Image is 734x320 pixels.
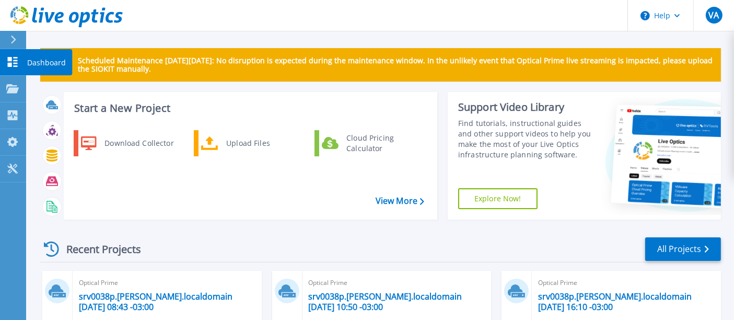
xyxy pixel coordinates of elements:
[538,291,715,312] a: srv0038p.[PERSON_NAME].localdomain [DATE] 16:10 -03:00
[27,49,66,76] p: Dashboard
[78,56,713,73] p: Scheduled Maintenance [DATE][DATE]: No disruption is expected during the maintenance window. In t...
[74,130,181,156] a: Download Collector
[309,291,485,312] a: srv0038p.[PERSON_NAME].localdomain [DATE] 10:50 -03:00
[40,236,155,262] div: Recent Projects
[309,277,485,289] span: Optical Prime
[79,277,255,289] span: Optical Prime
[458,118,595,160] div: Find tutorials, instructional guides and other support videos to help you make the most of your L...
[99,133,178,154] div: Download Collector
[708,11,719,19] span: VA
[79,291,255,312] a: srv0038p.[PERSON_NAME].localdomain [DATE] 08:43 -03:00
[645,237,721,261] a: All Projects
[314,130,422,156] a: Cloud Pricing Calculator
[376,196,424,206] a: View More
[538,277,715,289] span: Optical Prime
[221,133,298,154] div: Upload Files
[74,102,424,114] h3: Start a New Project
[458,188,538,209] a: Explore Now!
[458,100,595,114] div: Support Video Library
[194,130,301,156] a: Upload Files
[341,133,418,154] div: Cloud Pricing Calculator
